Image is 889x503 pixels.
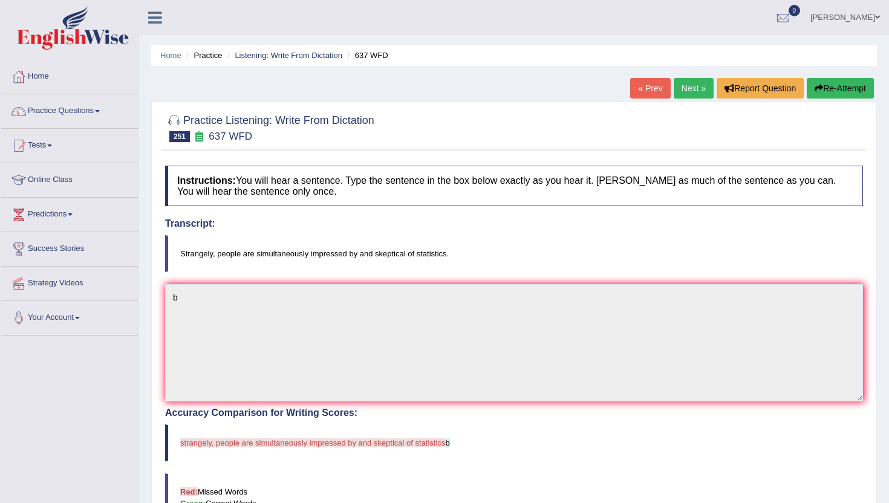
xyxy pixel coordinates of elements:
button: Report Question [717,78,804,99]
a: Your Account [1,301,138,331]
li: Practice [183,50,222,61]
h4: Accuracy Comparison for Writing Scores: [165,407,863,418]
blockquote: Strangely, people are simultaneously impressed by and skeptical of statistics. [165,235,863,272]
b: Instructions: [177,175,236,186]
a: Success Stories [1,232,138,262]
span: strangely, people are simultaneously impressed by and skeptical of statistics [180,438,445,447]
a: Predictions [1,198,138,228]
button: Re-Attempt [807,78,874,99]
a: Practice Questions [1,94,138,125]
h2: Practice Listening: Write From Dictation [165,112,374,142]
a: Tests [1,129,138,159]
a: « Prev [630,78,670,99]
a: Online Class [1,163,138,193]
small: 637 WFD [209,131,252,142]
a: Strategy Videos [1,267,138,297]
a: Listening: Write From Dictation [235,51,342,60]
a: Home [160,51,181,60]
h4: Transcript: [165,218,863,229]
span: b [445,438,449,447]
span: 0 [789,5,801,16]
small: Exam occurring question [193,131,206,143]
li: 637 WFD [345,50,388,61]
b: Red: [180,487,198,496]
a: Home [1,60,138,90]
h4: You will hear a sentence. Type the sentence in the box below exactly as you hear it. [PERSON_NAME... [165,166,863,206]
a: Next » [674,78,714,99]
span: 251 [169,131,190,142]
